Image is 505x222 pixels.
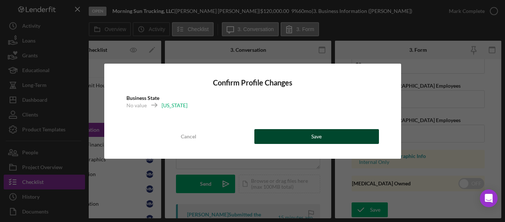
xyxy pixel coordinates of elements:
div: Cancel [181,129,196,144]
div: Open Intercom Messenger [480,189,498,207]
button: Save [254,129,379,144]
button: Cancel [126,129,251,144]
div: Save [311,129,322,144]
b: Business State [126,95,159,101]
div: No value [126,102,147,109]
h4: Confirm Profile Changes [126,78,379,87]
div: [US_STATE] [162,102,187,109]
